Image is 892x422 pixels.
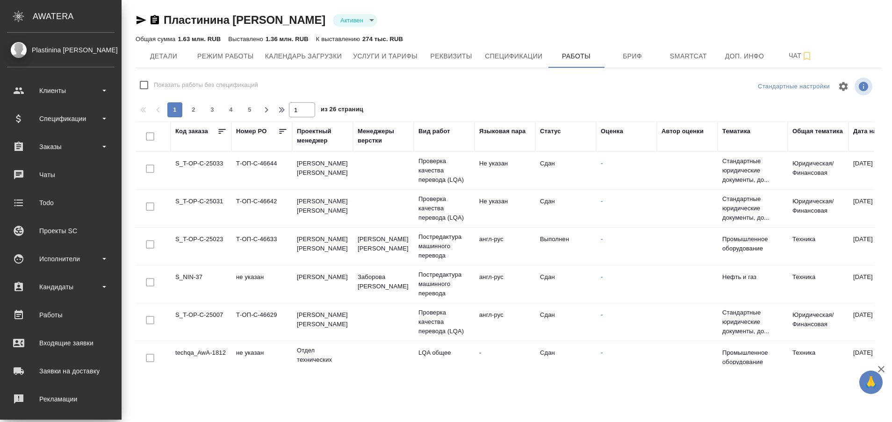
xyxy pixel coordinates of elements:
[2,191,119,215] a: Todo
[855,78,874,95] span: Посмотреть информацию
[475,230,535,263] td: англ-рус
[338,16,366,24] button: Активен
[418,194,470,222] p: Проверка качества перевода (LQA)
[171,154,231,187] td: S_T-OP-C-25033
[479,127,526,136] div: Языковая пара
[321,104,363,117] span: из 26 страниц
[601,311,603,318] a: -
[7,392,115,406] div: Рекламации
[7,252,115,266] div: Исполнители
[554,50,599,62] span: Работы
[418,232,470,260] p: Постредактура машинного перевода
[2,163,119,186] a: Чаты
[171,268,231,300] td: S_NIN-37
[853,127,891,136] div: Дата начала
[475,154,535,187] td: Не указан
[475,306,535,338] td: англ-рус
[535,192,596,225] td: Сдан
[353,230,414,263] td: [PERSON_NAME] [PERSON_NAME]
[788,230,849,263] td: Техника
[540,127,561,136] div: Статус
[2,359,119,383] a: Заявки на доставку
[788,192,849,225] td: Юридическая/Финансовая
[149,14,160,26] button: Скопировать ссылку
[722,50,767,62] span: Доп. инфо
[601,349,603,356] a: -
[141,50,186,62] span: Детали
[601,198,603,205] a: -
[2,331,119,355] a: Входящие заявки
[2,387,119,411] a: Рекламации
[535,343,596,376] td: Сдан
[236,127,266,136] div: Номер PO
[292,230,353,263] td: [PERSON_NAME] [PERSON_NAME]
[601,273,603,280] a: -
[722,272,783,282] p: Нефть и газ
[333,14,377,27] div: Активен
[722,235,783,253] p: Промышленное оборудование
[171,306,231,338] td: S_T-OP-C-25007
[778,50,823,62] span: Чат
[832,75,855,98] span: Настроить таблицу
[136,36,178,43] p: Общая сумма
[266,36,309,43] p: 1.36 млн. RUB
[164,14,325,26] a: Пластинина [PERSON_NAME]
[353,50,417,62] span: Услуги и тарифы
[231,343,292,376] td: не указан
[292,192,353,225] td: [PERSON_NAME] [PERSON_NAME]
[223,102,238,117] button: 4
[292,341,353,379] td: Отдел технических переводов
[601,160,603,167] a: -
[186,105,201,114] span: 2
[358,127,409,145] div: Менеджеры верстки
[662,127,704,136] div: Автор оценки
[178,36,221,43] p: 1.63 млн. RUB
[297,127,348,145] div: Проектный менеджер
[292,306,353,338] td: [PERSON_NAME] [PERSON_NAME]
[154,80,258,90] span: Показать работы без спецификаций
[2,303,119,327] a: Работы
[788,268,849,300] td: Техника
[7,364,115,378] div: Заявки на доставку
[801,50,813,62] svg: Подписаться
[475,192,535,225] td: Не указан
[792,127,843,136] div: Общая тематика
[418,157,470,185] p: Проверка качества перевода (LQA)
[535,268,596,300] td: Сдан
[788,343,849,376] td: Техника
[418,308,470,336] p: Проверка качества перевода (LQA)
[7,84,115,98] div: Клиенты
[171,192,231,225] td: S_T-OP-C-25031
[7,336,115,350] div: Входящие заявки
[475,343,535,376] td: -
[228,36,266,43] p: Выставлено
[418,348,470,358] p: LQA общее
[859,371,883,394] button: 🙏
[666,50,711,62] span: Smartcat
[601,236,603,243] a: -
[535,154,596,187] td: Сдан
[418,270,470,298] p: Постредактура машинного перевода
[7,140,115,154] div: Заказы
[755,79,832,94] div: split button
[316,36,362,43] p: К выставлению
[231,230,292,263] td: Т-ОП-С-46633
[610,50,655,62] span: Бриф
[205,105,220,114] span: 3
[7,280,115,294] div: Кандидаты
[223,105,238,114] span: 4
[722,127,750,136] div: Тематика
[231,268,292,300] td: не указан
[535,306,596,338] td: Сдан
[175,127,208,136] div: Код заказа
[722,308,783,336] p: Стандартные юридические документы, до...
[7,45,115,55] div: Plastinina [PERSON_NAME]
[205,102,220,117] button: 3
[197,50,254,62] span: Режим работы
[485,50,542,62] span: Спецификации
[863,372,879,392] span: 🙏
[475,268,535,300] td: англ-рус
[7,112,115,126] div: Спецификации
[33,7,122,26] div: AWATERA
[242,102,257,117] button: 5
